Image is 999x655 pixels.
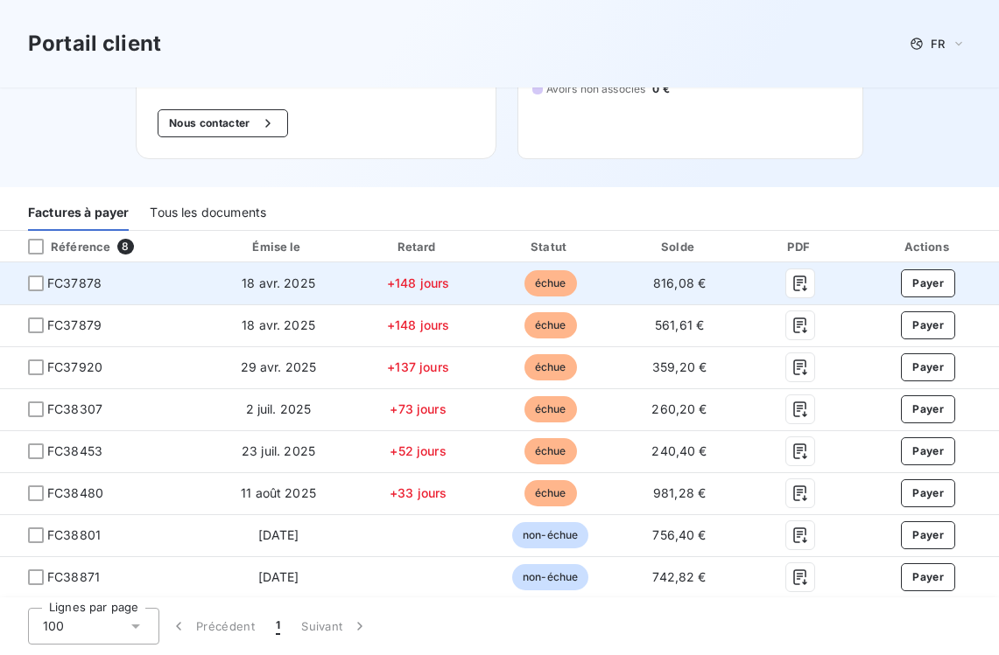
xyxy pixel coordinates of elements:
[901,311,955,339] button: Payer
[47,359,102,376] span: FC37920
[387,359,449,374] span: +137 jours
[524,438,577,464] span: échue
[355,238,482,255] div: Retard
[652,569,706,584] span: 742,82 €
[651,443,707,458] span: 240,40 €
[653,485,706,500] span: 981,28 €
[652,81,669,97] span: 0 €
[524,480,577,506] span: échue
[265,608,291,645] button: 1
[652,359,707,374] span: 359,20 €
[209,238,348,255] div: Émise le
[901,395,955,423] button: Payer
[242,275,315,290] span: 18 avr. 2025
[390,401,446,416] span: +73 jours
[524,396,577,422] span: échue
[246,401,312,416] span: 2 juil. 2025
[901,521,955,549] button: Payer
[901,437,955,465] button: Payer
[47,401,102,418] span: FC38307
[524,354,577,380] span: échue
[47,568,100,586] span: FC38871
[653,275,706,290] span: 816,08 €
[291,608,379,645] button: Suivant
[512,522,588,548] span: non-échue
[117,239,133,254] span: 8
[242,443,315,458] span: 23 juil. 2025
[150,194,266,231] div: Tous les documents
[512,564,588,590] span: non-échue
[862,238,995,255] div: Actions
[242,317,315,332] span: 18 avr. 2025
[47,526,101,544] span: FC38801
[931,37,945,51] span: FR
[652,527,706,542] span: 756,40 €
[47,317,102,334] span: FC37879
[390,443,446,458] span: +52 jours
[524,312,577,338] span: échue
[276,617,280,635] span: 1
[387,317,450,332] span: +148 jours
[747,238,855,255] div: PDF
[655,317,704,332] span: 561,61 €
[901,269,955,297] button: Payer
[43,617,64,635] span: 100
[47,275,102,292] span: FC37878
[489,238,612,255] div: Statut
[258,527,299,542] span: [DATE]
[901,353,955,381] button: Payer
[258,569,299,584] span: [DATE]
[241,359,317,374] span: 29 avr. 2025
[47,442,102,460] span: FC38453
[524,270,577,296] span: échue
[619,238,739,255] div: Solde
[28,194,129,231] div: Factures à payer
[241,485,316,500] span: 11 août 2025
[158,109,287,137] button: Nous contacter
[651,401,707,416] span: 260,20 €
[901,563,955,591] button: Payer
[387,275,450,290] span: +148 jours
[390,485,447,500] span: +33 jours
[28,28,161,59] h3: Portail client
[546,81,646,97] span: Avoirs non associés
[14,239,110,254] div: Référence
[159,608,265,645] button: Précédent
[47,484,103,502] span: FC38480
[901,479,955,507] button: Payer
